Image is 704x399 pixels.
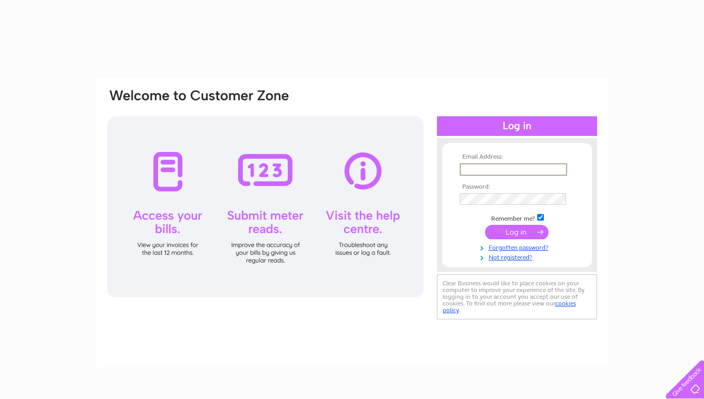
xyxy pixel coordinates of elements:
a: Not registered? [460,252,577,262]
a: cookies policy [443,300,576,314]
input: Submit [485,225,549,239]
th: Password: [457,183,577,191]
td: Remember me? [457,212,577,223]
div: Clear Business would like to place cookies on your computer to improve your experience of the sit... [437,274,597,319]
th: Email Address: [457,154,577,161]
a: Forgotten password? [460,242,577,252]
